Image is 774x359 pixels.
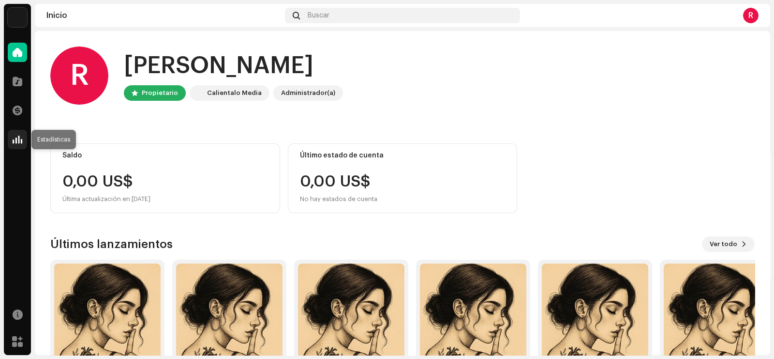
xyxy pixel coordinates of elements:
div: Última actualización en [DATE] [62,193,268,205]
img: 4d5a508c-c80f-4d99-b7fb-82554657661d [192,87,203,99]
img: 4d5a508c-c80f-4d99-b7fb-82554657661d [8,8,27,27]
re-o-card-value: Último estado de cuenta [288,143,518,213]
div: Administrador(a) [281,87,335,99]
div: Propietario [142,87,178,99]
re-o-card-value: Saldo [50,143,280,213]
span: Ver todo [710,234,737,254]
div: No hay estados de cuenta [300,193,377,205]
span: Buscar [308,12,329,19]
div: [PERSON_NAME] [124,50,343,81]
div: Saldo [62,152,268,159]
button: Ver todo [702,236,755,252]
div: Último estado de cuenta [300,152,506,159]
h3: Últimos lanzamientos [50,236,173,252]
div: R [743,8,759,23]
div: Calientalo Media [207,87,262,99]
div: R [50,47,108,105]
div: Inicio [46,12,281,19]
